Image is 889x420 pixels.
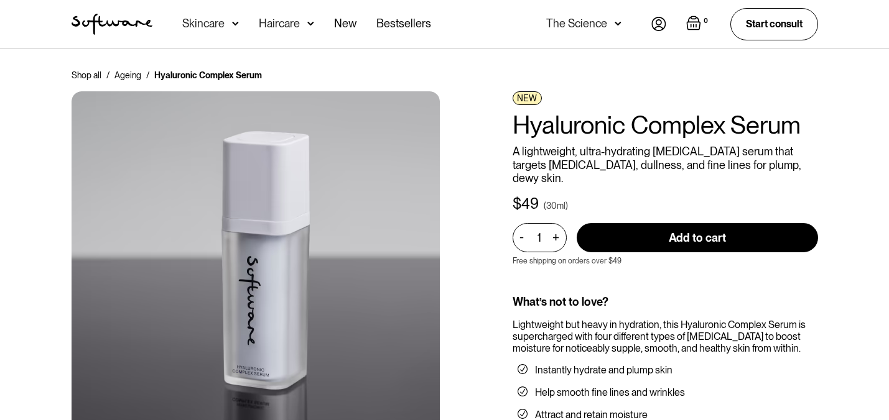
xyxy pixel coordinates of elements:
[513,110,818,140] h1: Hyaluronic Complex Serum
[518,386,813,399] li: Help smooth fine lines and wrinkles
[549,231,563,245] div: +
[114,69,141,81] a: Ageing
[72,14,152,35] img: Software Logo
[513,295,818,309] div: What’s not to love?
[72,69,101,81] a: Shop all
[232,17,239,30] img: arrow down
[146,69,149,81] div: /
[154,69,262,81] div: Hyaluronic Complex Serum
[686,16,710,33] a: Open empty cart
[544,199,568,212] div: (30ml)
[513,145,818,185] p: A lightweight, ultra-hydrating [MEDICAL_DATA] serum that targets [MEDICAL_DATA], dullness, and fi...
[521,195,539,213] div: 49
[518,364,813,377] li: Instantly hydrate and plump skin
[259,17,300,30] div: Haircare
[307,17,314,30] img: arrow down
[513,319,818,355] div: Lightweight but heavy in hydration, this Hyaluronic Complex Serum is supercharged with four diffe...
[513,257,621,265] p: Free shipping on orders over $49
[513,91,542,105] div: NEW
[519,231,528,244] div: -
[730,8,818,40] a: Start consult
[182,17,225,30] div: Skincare
[577,223,818,252] input: Add to cart
[106,69,109,81] div: /
[72,14,152,35] a: home
[615,17,621,30] img: arrow down
[546,17,607,30] div: The Science
[701,16,710,27] div: 0
[513,195,521,213] div: $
